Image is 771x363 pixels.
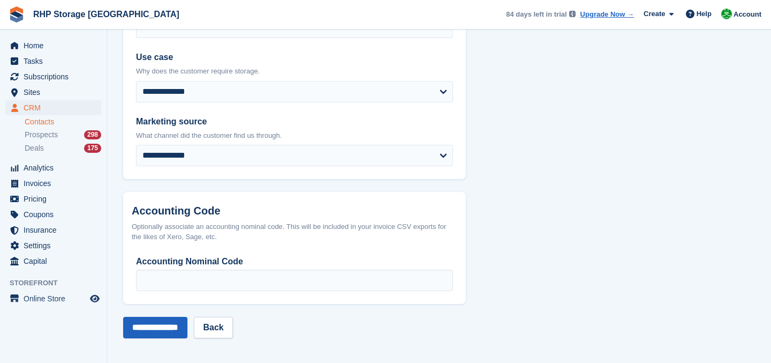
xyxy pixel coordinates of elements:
p: What channel did the customer find us through. [136,130,453,141]
a: menu [5,160,101,175]
span: Help [697,9,712,19]
span: Capital [24,254,88,269]
img: stora-icon-8386f47178a22dfd0bd8f6a31ec36ba5ce8667c1dd55bd0f319d3a0aa187defe.svg [9,6,25,23]
span: Storefront [10,278,107,288]
span: CRM [24,100,88,115]
p: Why does the customer require storage. [136,66,453,77]
a: menu [5,223,101,238]
img: icon-info-grey-7440780725fd019a000dd9b08b2336e03edf1995a4989e88bcd33f0948082b44.svg [569,11,576,17]
a: menu [5,191,101,206]
span: 84 days left in trial [506,9,566,20]
a: menu [5,254,101,269]
a: menu [5,291,101,306]
span: Coupons [24,207,88,222]
div: Optionally associate an accounting nominal code. This will be included in your invoice CSV export... [132,221,457,242]
a: menu [5,238,101,253]
span: Sites [24,85,88,100]
span: Settings [24,238,88,253]
a: menu [5,38,101,53]
a: menu [5,54,101,69]
span: Home [24,38,88,53]
a: Deals 175 [25,143,101,154]
h2: Accounting Code [132,205,457,217]
span: Pricing [24,191,88,206]
a: menu [5,176,101,191]
span: Invoices [24,176,88,191]
span: Account [734,9,761,20]
span: Online Store [24,291,88,306]
label: Use case [136,51,453,64]
span: Prospects [25,130,58,140]
span: Subscriptions [24,69,88,84]
label: Marketing source [136,115,453,128]
a: Back [194,317,232,338]
a: Contacts [25,117,101,127]
span: Deals [25,143,44,153]
a: Preview store [88,292,101,305]
a: menu [5,85,101,100]
span: Create [644,9,665,19]
div: 298 [84,130,101,139]
div: 175 [84,144,101,153]
span: Analytics [24,160,88,175]
label: Accounting Nominal Code [136,255,453,268]
span: Tasks [24,54,88,69]
a: menu [5,207,101,222]
img: Rod [721,9,732,19]
a: menu [5,69,101,84]
a: menu [5,100,101,115]
a: RHP Storage [GEOGRAPHIC_DATA] [29,5,184,23]
a: Prospects 298 [25,129,101,140]
span: Insurance [24,223,88,238]
a: Upgrade Now → [580,9,634,20]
